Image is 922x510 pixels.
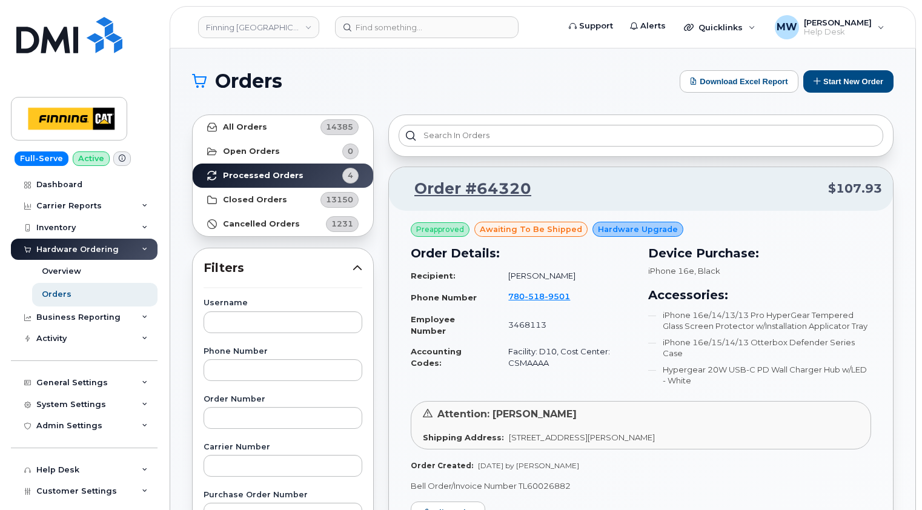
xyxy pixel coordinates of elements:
[223,122,267,132] strong: All Orders
[411,461,473,470] strong: Order Created:
[215,72,282,90] span: Orders
[525,291,545,301] span: 518
[508,291,585,301] a: 7805189501
[411,480,871,492] p: Bell Order/Invoice Number TL60026882
[828,180,882,197] span: $107.93
[648,310,871,332] li: iPhone 16e/14/13/13 Pro HyperGear Tempered Glass Screen Protector w/Installation Applicator Tray
[326,194,353,205] span: 13150
[400,178,531,200] a: Order #64320
[411,346,462,368] strong: Accounting Codes:
[648,364,871,386] li: Hypergear 20W USB-C PD Wall Charger Hub w/LED - White
[331,218,353,230] span: 1231
[480,224,582,235] span: awaiting to be shipped
[411,244,634,262] h3: Order Details:
[497,341,634,373] td: Facility: D10, Cost Center: CSMAAAA
[411,293,477,302] strong: Phone Number
[204,348,362,356] label: Phone Number
[598,224,678,235] span: Hardware Upgrade
[326,121,353,133] span: 14385
[478,461,579,470] span: [DATE] by [PERSON_NAME]
[497,265,634,286] td: [PERSON_NAME]
[411,271,456,280] strong: Recipient:
[348,145,353,157] span: 0
[680,70,798,93] button: Download Excel Report
[204,259,353,277] span: Filters
[348,170,353,181] span: 4
[508,291,570,301] span: 780
[223,147,280,156] strong: Open Orders
[204,396,362,403] label: Order Number
[193,115,373,139] a: All Orders14385
[648,266,694,276] span: iPhone 16e
[223,171,303,180] strong: Processed Orders
[509,432,655,442] span: [STREET_ADDRESS][PERSON_NAME]
[193,164,373,188] a: Processed Orders4
[437,408,577,420] span: Attention: [PERSON_NAME]
[223,219,300,229] strong: Cancelled Orders
[423,432,504,442] strong: Shipping Address:
[399,125,883,147] input: Search in orders
[497,309,634,341] td: 3468113
[204,299,362,307] label: Username
[416,224,464,235] span: Preapproved
[204,491,362,499] label: Purchase Order Number
[204,443,362,451] label: Carrier Number
[223,195,287,205] strong: Closed Orders
[803,70,894,93] button: Start New Order
[545,291,570,301] span: 9501
[411,314,455,336] strong: Employee Number
[193,212,373,236] a: Cancelled Orders1231
[648,286,871,304] h3: Accessories:
[694,266,720,276] span: , Black
[648,244,871,262] h3: Device Purchase:
[648,337,871,359] li: iPhone 16e/15/14/13 Otterbox Defender Series Case
[193,139,373,164] a: Open Orders0
[193,188,373,212] a: Closed Orders13150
